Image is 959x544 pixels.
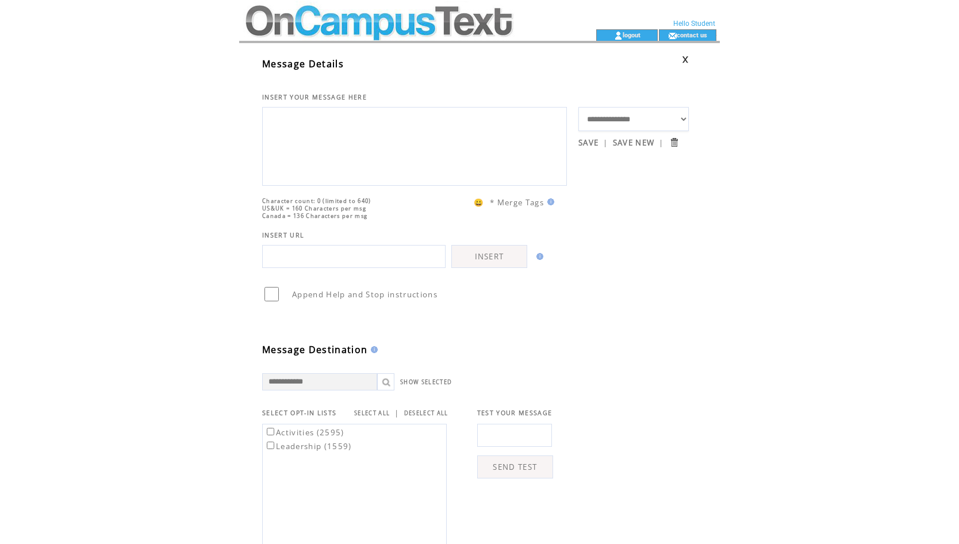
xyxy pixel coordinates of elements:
span: Append Help and Stop instructions [292,289,438,300]
img: help.gif [367,346,378,353]
span: | [394,408,399,418]
span: Canada = 136 Characters per msg [262,212,367,220]
a: logout [623,31,640,39]
span: Message Details [262,58,344,70]
a: SAVE [578,137,599,148]
span: 😀 [474,197,484,208]
input: Submit [669,137,680,148]
a: SAVE NEW [613,137,655,148]
span: INSERT YOUR MESSAGE HERE [262,93,367,101]
input: Leadership (1559) [267,442,274,449]
span: US&UK = 160 Characters per msg [262,205,366,212]
span: * Merge Tags [490,197,544,208]
span: Character count: 0 (limited to 640) [262,197,371,205]
span: TEST YOUR MESSAGE [477,409,553,417]
a: SHOW SELECTED [400,378,452,386]
a: SELECT ALL [354,409,390,417]
a: contact us [677,31,707,39]
label: Leadership (1559) [264,441,352,451]
img: contact_us_icon.gif [668,31,677,40]
span: Hello Student [673,20,715,28]
input: Activities (2595) [267,428,274,435]
span: SELECT OPT-IN LISTS [262,409,336,417]
a: INSERT [451,245,527,268]
a: SEND TEST [477,455,553,478]
img: help.gif [533,253,543,260]
span: Message Destination [262,343,367,356]
span: | [659,137,663,148]
img: help.gif [544,198,554,205]
label: Activities (2595) [264,427,344,438]
span: INSERT URL [262,231,304,239]
span: | [603,137,608,148]
img: account_icon.gif [614,31,623,40]
a: DESELECT ALL [404,409,448,417]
